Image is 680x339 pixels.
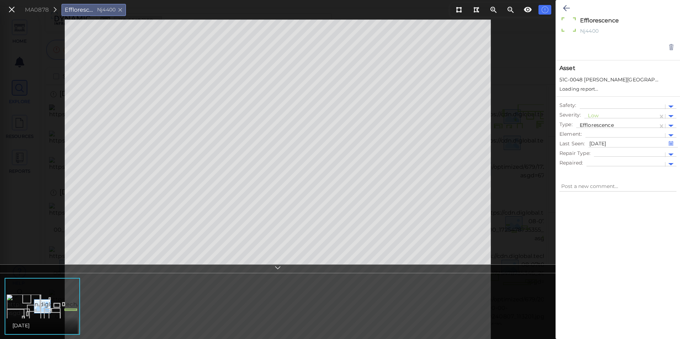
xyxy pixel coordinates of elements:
span: [DATE] [12,321,30,330]
span: Asset [559,64,676,72]
span: Efflorescence [580,122,614,128]
span: 51C-0048 Romero Creek Bridge [559,76,659,84]
span: Low [588,112,598,119]
div: MA0878 [25,6,49,14]
span: Loading report... [559,86,599,92]
span: Element : [559,130,582,138]
span: Type : [559,121,573,128]
span: Safety : [559,102,576,109]
span: Efflorescence [65,6,95,14]
img: https://cdn.diglobal.tech/width210/679/1725478735358_20240807_113840.jpg?asgd=679 [7,295,230,317]
span: Severity : [559,111,581,119]
span: Repaired : [559,159,583,167]
span: Repair Type : [559,150,590,157]
span: Last Seen : [559,140,585,147]
textarea: Efflorescence [578,16,652,25]
div: Nj4400 [578,27,652,36]
iframe: Chat [650,307,675,334]
span: Nj4400 [97,6,116,14]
